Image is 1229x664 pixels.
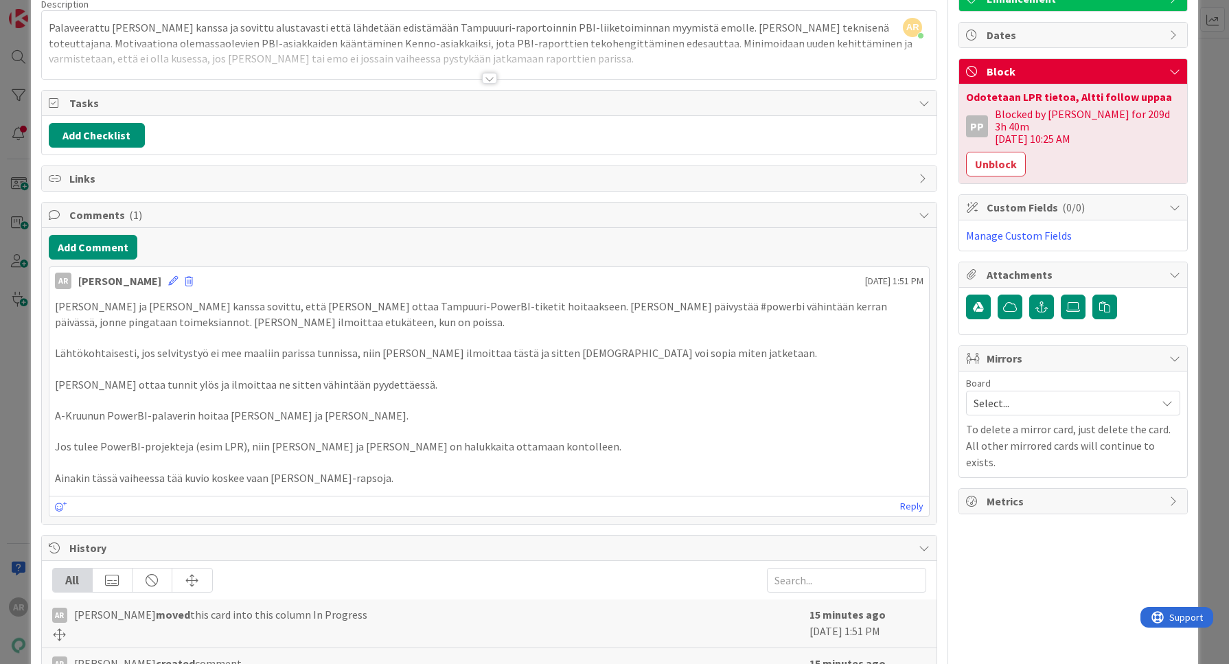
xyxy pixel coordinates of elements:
p: [PERSON_NAME] ja [PERSON_NAME] kanssa sovittu, että [PERSON_NAME] ottaa Tampuuri-PowerBI-tiketit ... [55,299,924,330]
span: Links [69,170,912,187]
button: Unblock [966,152,1026,176]
p: Palaveerattu [PERSON_NAME] kanssa ja sovittu alustavasti että lähdetään edistämään Tampuuuri-rapo... [49,20,930,67]
button: Add Comment [49,235,137,260]
div: PP [966,115,988,137]
span: [DATE] 1:51 PM [865,274,923,288]
b: 15 minutes ago [809,608,886,621]
span: History [69,540,912,556]
span: Dates [987,27,1162,43]
span: Comments [69,207,912,223]
a: Reply [900,498,923,515]
div: [DATE] 1:51 PM [809,606,926,641]
p: Lähtökohtaisesti, jos selvitystyö ei mee maaliin parissa tunnissa, niin [PERSON_NAME] ilmoittaa t... [55,345,924,361]
span: Custom Fields [987,199,1162,216]
input: Search... [767,568,926,593]
p: A-Kruunun PowerBI-palaverin hoitaa [PERSON_NAME] ja [PERSON_NAME]. [55,408,924,424]
div: AR [55,273,71,289]
p: [PERSON_NAME] ottaa tunnit ylös ja ilmoittaa ne sitten vähintään pyydettäessä. [55,377,924,393]
span: Support [29,2,62,19]
span: Block [987,63,1162,80]
span: [PERSON_NAME] this card into this column In Progress [74,606,367,623]
div: All [53,569,93,592]
b: moved [156,608,190,621]
a: Manage Custom Fields [966,229,1072,242]
span: AR [903,18,922,37]
div: Blocked by [PERSON_NAME] for 209d 3h 40m [DATE] 10:25 AM [995,108,1180,145]
p: Jos tulee PowerBI-projekteja (esim LPR), niin [PERSON_NAME] ja [PERSON_NAME] on halukkaita ottama... [55,439,924,455]
span: Tasks [69,95,912,111]
p: Ainakin tässä vaiheessa tää kuvio koskee vaan [PERSON_NAME]-rapsoja. [55,470,924,486]
span: ( 0/0 ) [1062,201,1085,214]
span: Mirrors [987,350,1162,367]
span: Attachments [987,266,1162,283]
span: ( 1 ) [129,208,142,222]
span: Board [966,378,991,388]
span: Select... [974,393,1149,413]
div: [PERSON_NAME] [78,273,161,289]
button: Add Checklist [49,123,145,148]
div: Odotetaan LPR tietoa, Altti follow uppaa [966,91,1180,102]
p: To delete a mirror card, just delete the card. All other mirrored cards will continue to exists. [966,421,1180,470]
span: Metrics [987,493,1162,510]
div: AR [52,608,67,623]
